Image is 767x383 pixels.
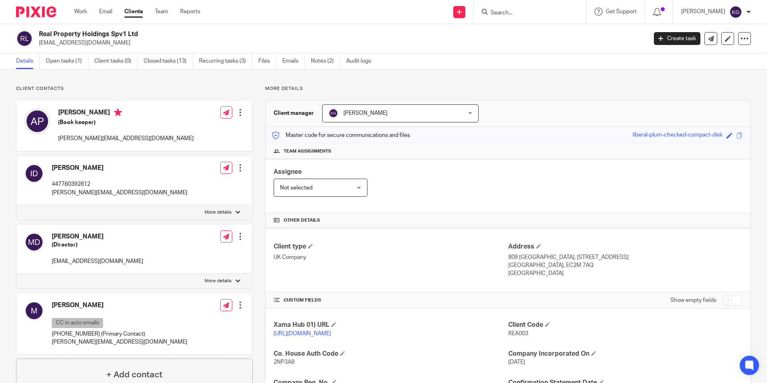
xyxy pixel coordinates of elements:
[58,134,194,143] p: [PERSON_NAME][EMAIL_ADDRESS][DOMAIN_NAME]
[52,241,143,249] h5: (Director)
[284,217,320,224] span: Other details
[99,8,112,16] a: Email
[508,253,743,261] p: 809 [GEOGRAPHIC_DATA], [STREET_ADDRESS]
[508,321,743,329] h4: Client Code
[670,296,716,304] label: Show empty fields
[274,331,331,336] a: [URL][DOMAIN_NAME]
[490,10,562,17] input: Search
[274,350,508,358] h4: Co. House Auth Code
[24,164,44,183] img: svg%3E
[114,108,122,116] i: Primary
[508,269,743,277] p: [GEOGRAPHIC_DATA]
[52,257,143,265] p: [EMAIL_ADDRESS][DOMAIN_NAME]
[311,53,340,69] a: Notes (2)
[274,359,294,365] span: 2NP3A8
[199,53,252,69] a: Recurring tasks (3)
[24,108,50,134] img: svg%3E
[280,185,312,191] span: Not selected
[52,189,187,197] p: [PERSON_NAME][EMAIL_ADDRESS][DOMAIN_NAME]
[633,131,722,140] div: liberal-plum-checked-compact-disk
[274,242,508,251] h4: Client type
[346,53,377,69] a: Audit logs
[124,8,143,16] a: Clients
[274,253,508,261] p: UK Company
[274,109,314,117] h3: Client manager
[155,8,168,16] a: Team
[258,53,276,69] a: Files
[508,261,743,269] p: [GEOGRAPHIC_DATA], EC2M 7AQ
[282,53,305,69] a: Emails
[52,232,143,241] h4: [PERSON_NAME]
[274,169,302,175] span: Assignee
[205,209,231,216] p: More details
[39,30,521,39] h2: Real Property Holdings Spv1 Ltd
[52,301,187,310] h4: [PERSON_NAME]
[274,297,508,304] h4: CUSTOM FIELDS
[16,6,56,17] img: Pixie
[52,180,187,188] p: 447760392812
[205,278,231,284] p: More details
[343,110,388,116] span: [PERSON_NAME]
[284,148,331,155] span: Team assignments
[180,8,200,16] a: Reports
[729,6,742,18] img: svg%3E
[74,8,87,16] a: Work
[39,39,642,47] p: [EMAIL_ADDRESS][DOMAIN_NAME]
[94,53,138,69] a: Client tasks (0)
[329,108,338,118] img: svg%3E
[654,32,700,45] a: Create task
[16,86,253,92] p: Client contacts
[52,338,187,346] p: [PERSON_NAME][EMAIL_ADDRESS][DOMAIN_NAME]
[144,53,193,69] a: Closed tasks (13)
[508,359,525,365] span: [DATE]
[16,30,33,47] img: svg%3E
[274,321,508,329] h4: Xama Hub 01) URL
[52,164,187,172] h4: [PERSON_NAME]
[681,8,725,16] p: [PERSON_NAME]
[58,118,194,126] h5: (Book keeper)
[24,301,44,320] img: svg%3E
[272,131,410,139] p: Master code for secure communications and files
[16,53,40,69] a: Details
[106,369,162,381] h4: + Add contact
[58,108,194,118] h4: [PERSON_NAME]
[508,331,528,336] span: REA003
[52,318,103,328] p: CC in auto emails
[46,53,88,69] a: Open tasks (1)
[52,330,187,338] p: [PHONE_NUMBER] (Primary Contact)
[265,86,751,92] p: More details
[606,9,637,14] span: Get Support
[508,350,743,358] h4: Company Incorporated On
[508,242,743,251] h4: Address
[24,232,44,252] img: svg%3E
